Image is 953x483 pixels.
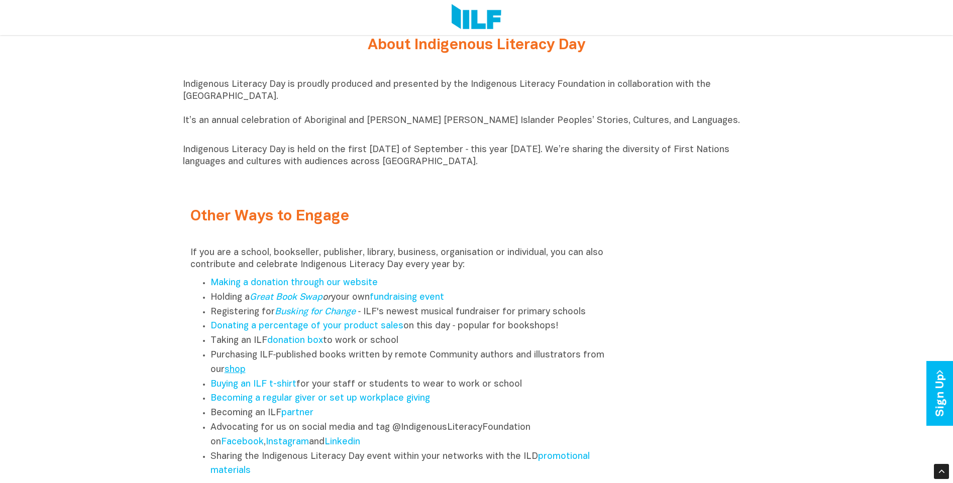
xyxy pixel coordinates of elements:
li: on this day ‑ popular for bookshops! [210,319,616,334]
li: Becoming an ILF [210,406,616,421]
li: Sharing the Indigenous Literacy Day event within your networks with the ILD [210,450,616,479]
div: Scroll Back to Top [934,464,949,479]
a: shop [225,366,246,374]
li: Purchasing ILF‑published books written by remote Community authors and illustrators from our [210,348,616,378]
img: Logo [452,4,501,31]
h2: About Indigenous Literacy Day [288,37,665,54]
p: Indigenous Literacy Day is held on the first [DATE] of September ‑ this year [DATE]. We’re sharin... [183,144,771,168]
a: Busking for Change [275,308,356,316]
li: Registering for ‑ ILF's newest musical fundraiser for primary schools [210,305,616,320]
h2: Other Ways to Engage [190,208,616,225]
p: Indigenous Literacy Day is proudly produced and presented by the Indigenous Literacy Foundation i... [183,79,771,139]
a: partner [281,409,313,417]
a: Becoming a regular giver or set up workplace giving [210,394,430,403]
li: Taking an ILF to work or school [210,334,616,348]
a: Buying an ILF t-shirt [210,380,296,389]
li: Advocating for us on social media and tag @IndigenousLiteracyFoundation on , and [210,421,616,450]
a: Great Book Swap [250,293,323,302]
li: Holding a your own [210,291,616,305]
em: or [250,293,331,302]
a: Facebook [221,438,264,446]
p: If you are a school, bookseller, publisher, library, business, organisation or individual, you ca... [190,247,616,271]
a: Making a donation through our website [210,279,378,287]
a: Instagram [266,438,309,446]
a: Linkedin [325,438,360,446]
a: donation box [267,336,323,345]
a: Donating a percentage of your product sales [210,322,403,330]
li: for your staff or students to wear to work or school [210,378,616,392]
a: fundraising event [370,293,444,302]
